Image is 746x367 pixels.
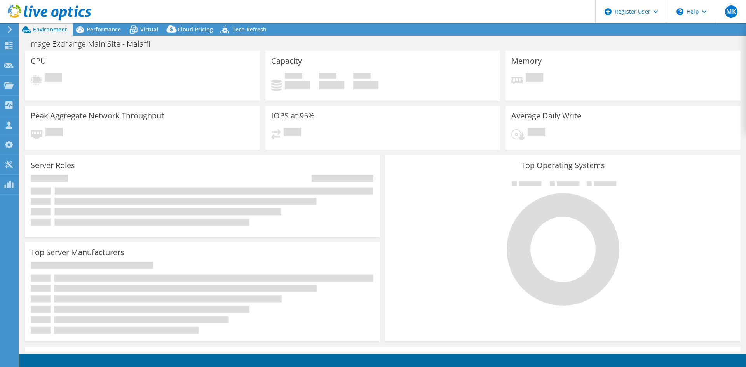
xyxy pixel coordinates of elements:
[284,128,301,138] span: Pending
[178,26,213,33] span: Cloud Pricing
[232,26,267,33] span: Tech Refresh
[25,40,162,48] h1: Image Exchange Main Site - Malaffi
[511,57,542,65] h3: Memory
[271,111,315,120] h3: IOPS at 95%
[31,57,46,65] h3: CPU
[33,26,67,33] span: Environment
[31,161,75,170] h3: Server Roles
[140,26,158,33] span: Virtual
[353,73,371,81] span: Total
[676,8,683,15] svg: \n
[511,111,581,120] h3: Average Daily Write
[45,128,63,138] span: Pending
[319,73,336,81] span: Free
[391,161,735,170] h3: Top Operating Systems
[31,248,124,257] h3: Top Server Manufacturers
[725,5,737,18] span: MK
[45,73,62,83] span: Pending
[319,81,344,89] h4: 0 GiB
[528,128,545,138] span: Pending
[353,81,378,89] h4: 0 GiB
[87,26,121,33] span: Performance
[526,73,543,83] span: Pending
[285,73,302,81] span: Used
[31,111,164,120] h3: Peak Aggregate Network Throughput
[285,81,310,89] h4: 0 GiB
[271,57,302,65] h3: Capacity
